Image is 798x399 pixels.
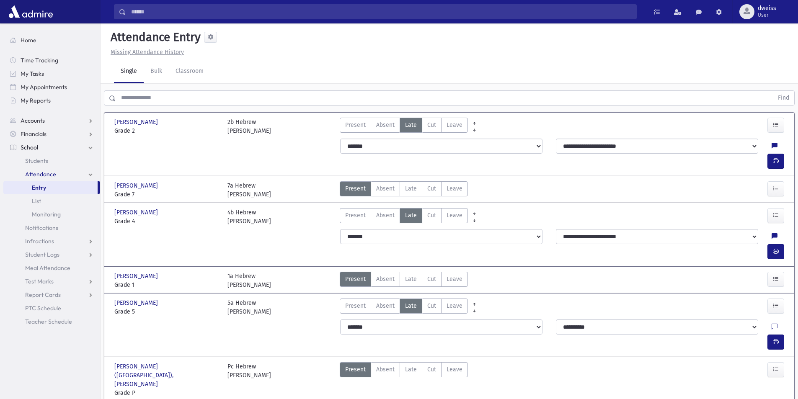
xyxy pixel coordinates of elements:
[405,365,417,374] span: Late
[3,94,100,107] a: My Reports
[169,60,210,83] a: Classroom
[114,281,219,289] span: Grade 1
[114,272,160,281] span: [PERSON_NAME]
[3,248,100,261] a: Student Logs
[345,211,366,220] span: Present
[7,3,55,20] img: AdmirePro
[3,167,100,181] a: Attendance
[32,184,46,191] span: Entry
[111,49,184,56] u: Missing Attendance History
[3,127,100,141] a: Financials
[376,184,395,193] span: Absent
[3,33,100,47] a: Home
[114,181,160,190] span: [PERSON_NAME]
[25,304,61,312] span: PTC Schedule
[114,208,160,217] span: [PERSON_NAME]
[447,211,462,220] span: Leave
[405,184,417,193] span: Late
[107,49,184,56] a: Missing Attendance History
[25,224,58,232] span: Notifications
[376,275,395,283] span: Absent
[427,301,436,310] span: Cut
[3,80,100,94] a: My Appointments
[25,157,48,165] span: Students
[32,211,61,218] span: Monitoring
[3,54,100,67] a: Time Tracking
[447,275,462,283] span: Leave
[227,362,271,397] div: Pc Hebrew [PERSON_NAME]
[114,389,219,397] span: Grade P
[21,57,58,64] span: Time Tracking
[345,365,366,374] span: Present
[758,5,776,12] span: dweiss
[114,118,160,126] span: [PERSON_NAME]
[376,211,395,220] span: Absent
[227,181,271,199] div: 7a Hebrew [PERSON_NAME]
[21,144,38,151] span: School
[114,362,219,389] span: [PERSON_NAME] ([GEOGRAPHIC_DATA]), [PERSON_NAME]
[3,301,100,315] a: PTC Schedule
[3,194,100,208] a: List
[227,272,271,289] div: 1a Hebrew [PERSON_NAME]
[21,70,44,77] span: My Tasks
[227,118,271,135] div: 2b Hebrew [PERSON_NAME]
[3,208,100,221] a: Monitoring
[340,181,468,199] div: AttTypes
[376,301,395,310] span: Absent
[114,299,160,307] span: [PERSON_NAME]
[21,36,36,44] span: Home
[3,288,100,301] a: Report Cards
[25,291,61,299] span: Report Cards
[32,197,41,205] span: List
[114,126,219,135] span: Grade 2
[25,278,54,285] span: Test Marks
[340,208,468,226] div: AttTypes
[340,118,468,135] div: AttTypes
[340,299,468,316] div: AttTypes
[114,217,219,226] span: Grade 4
[773,91,794,105] button: Find
[25,237,54,245] span: Infractions
[447,184,462,193] span: Leave
[427,211,436,220] span: Cut
[405,301,417,310] span: Late
[3,315,100,328] a: Teacher Schedule
[25,170,56,178] span: Attendance
[3,181,98,194] a: Entry
[3,261,100,275] a: Meal Attendance
[21,117,45,124] span: Accounts
[25,318,72,325] span: Teacher Schedule
[405,211,417,220] span: Late
[3,114,100,127] a: Accounts
[376,121,395,129] span: Absent
[427,275,436,283] span: Cut
[345,275,366,283] span: Present
[114,60,144,83] a: Single
[405,121,417,129] span: Late
[447,121,462,129] span: Leave
[405,275,417,283] span: Late
[114,307,219,316] span: Grade 5
[25,264,70,272] span: Meal Attendance
[107,30,201,44] h5: Attendance Entry
[3,221,100,234] a: Notifications
[340,362,468,397] div: AttTypes
[345,121,366,129] span: Present
[3,141,100,154] a: School
[447,365,462,374] span: Leave
[758,12,776,18] span: User
[427,121,436,129] span: Cut
[25,251,59,258] span: Student Logs
[144,60,169,83] a: Bulk
[114,190,219,199] span: Grade 7
[345,184,366,193] span: Present
[340,272,468,289] div: AttTypes
[227,208,271,226] div: 4b Hebrew [PERSON_NAME]
[345,301,366,310] span: Present
[3,275,100,288] a: Test Marks
[3,234,100,248] a: Infractions
[3,67,100,80] a: My Tasks
[376,365,395,374] span: Absent
[427,365,436,374] span: Cut
[227,299,271,316] div: 5a Hebrew [PERSON_NAME]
